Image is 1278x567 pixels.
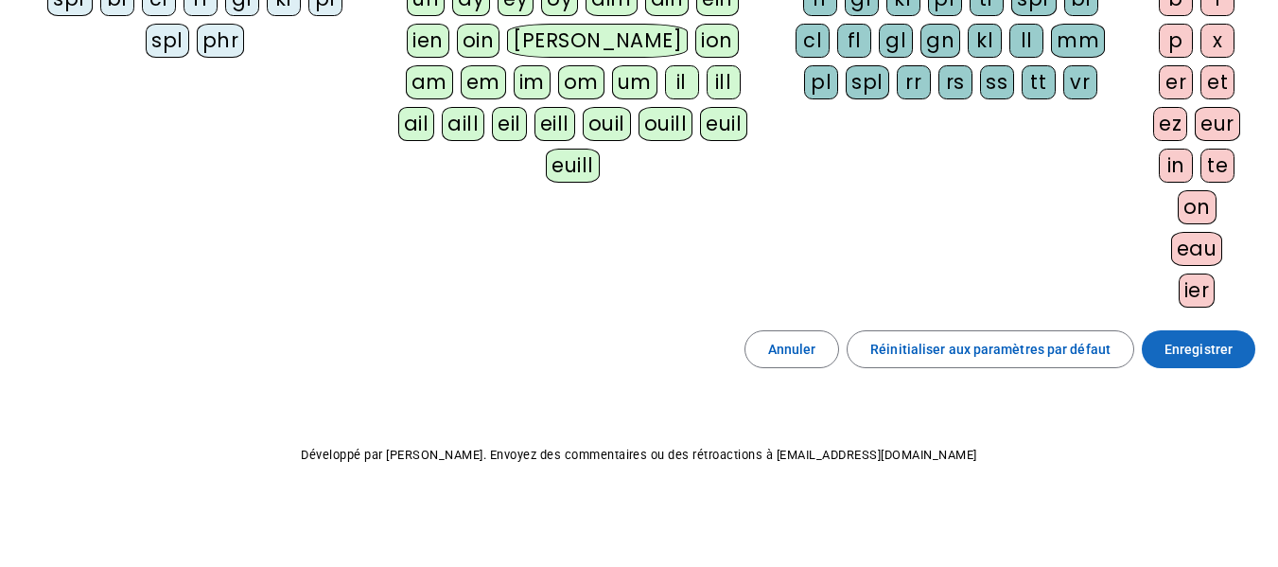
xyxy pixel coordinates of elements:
[707,65,741,99] div: ill
[507,24,688,58] div: [PERSON_NAME]
[1051,24,1105,58] div: mm
[639,107,692,141] div: ouill
[146,24,189,58] div: spl
[920,24,960,58] div: gn
[847,330,1134,368] button: Réinitialiser aux paramètres par défaut
[665,65,699,99] div: il
[457,24,500,58] div: oin
[897,65,931,99] div: rr
[1200,24,1234,58] div: x
[15,444,1263,467] p: Développé par [PERSON_NAME]. Envoyez des commentaires ou des rétroactions à [EMAIL_ADDRESS][DOMAI...
[1195,107,1240,141] div: eur
[514,65,551,99] div: im
[1063,65,1097,99] div: vr
[197,24,245,58] div: phr
[534,107,575,141] div: eill
[1159,149,1193,183] div: in
[879,24,913,58] div: gl
[492,107,527,141] div: eil
[980,65,1014,99] div: ss
[558,65,604,99] div: om
[612,65,657,99] div: um
[1153,107,1187,141] div: ez
[1164,338,1233,361] span: Enregistrer
[768,338,816,361] span: Annuler
[804,65,838,99] div: pl
[695,24,739,58] div: ion
[870,338,1111,361] span: Réinitialiser aux paramètres par défaut
[407,24,449,58] div: ien
[837,24,871,58] div: fl
[461,65,506,99] div: em
[1159,65,1193,99] div: er
[700,107,747,141] div: euil
[546,149,599,183] div: euill
[938,65,972,99] div: rs
[1171,232,1223,266] div: eau
[1159,24,1193,58] div: p
[1200,149,1234,183] div: te
[1200,65,1234,99] div: et
[1142,330,1255,368] button: Enregistrer
[583,107,631,141] div: ouil
[398,107,435,141] div: ail
[1022,65,1056,99] div: tt
[1009,24,1043,58] div: ll
[1179,274,1216,308] div: ier
[1178,190,1217,224] div: on
[406,65,453,99] div: am
[796,24,830,58] div: cl
[744,330,840,368] button: Annuler
[968,24,1002,58] div: kl
[442,107,484,141] div: aill
[846,65,889,99] div: spl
